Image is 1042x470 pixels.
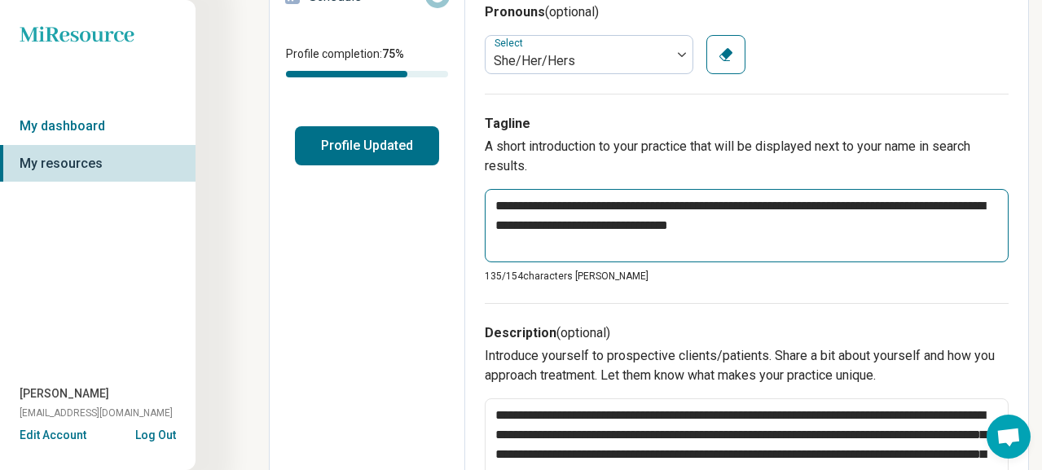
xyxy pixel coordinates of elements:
[485,2,1009,22] h3: Pronouns
[556,325,610,340] span: (optional)
[545,4,599,20] span: (optional)
[270,36,464,87] div: Profile completion:
[286,71,448,77] div: Profile completion
[494,51,663,71] div: She/Her/Hers
[20,385,109,402] span: [PERSON_NAME]
[295,126,439,165] button: Profile Updated
[987,415,1031,459] div: Open chat
[20,427,86,444] button: Edit Account
[20,406,173,420] span: [EMAIL_ADDRESS][DOMAIN_NAME]
[485,137,1009,176] p: A short introduction to your practice that will be displayed next to your name in search results.
[495,37,526,49] label: Select
[485,114,1009,134] h3: Tagline
[382,47,404,60] span: 75 %
[485,269,1009,283] p: 135/ 154 characters [PERSON_NAME]
[135,427,176,440] button: Log Out
[485,323,1009,343] h3: Description
[485,346,1009,385] p: Introduce yourself to prospective clients/patients. Share a bit about yourself and how you approa...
